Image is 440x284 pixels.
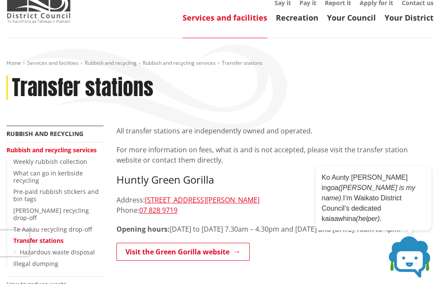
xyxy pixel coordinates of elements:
[116,224,170,234] strong: Opening hours:
[6,59,21,66] a: Home
[27,59,79,66] a: Services and facilities
[13,187,99,203] a: Pre-paid rubbish stickers and bin tags
[13,236,64,245] a: Transfer stations
[385,12,434,23] a: Your District
[116,145,434,165] p: For more information on fees, what is and is not accepted, please visit the transfer station webs...
[322,184,416,202] em: ([PERSON_NAME] is my name).
[116,174,434,186] h3: Huntly Green Gorilla
[12,76,153,100] h1: Transfer stations
[116,243,250,261] a: Visit the Green Gorilla website
[183,12,267,23] a: Services and facilities
[327,12,376,23] a: Your Council
[13,157,87,166] a: Weekly rubbish collection
[276,12,318,23] a: Recreation
[6,60,434,67] nav: breadcrumb
[145,195,260,205] a: [STREET_ADDRESS][PERSON_NAME]
[222,59,263,66] span: Transfer stations
[13,169,83,184] a: What can go in kerbside recycling
[322,172,425,224] p: Ko Aunty [PERSON_NAME] ingoa I’m Waikato District Council’s dedicated kaiaawhina .
[116,224,434,234] p: [DATE] to [DATE] 7.30am – 4.30pm and [DATE] and [DATE] 10am to 4pm.
[20,248,95,256] a: Hazardous waste disposal
[139,205,177,215] a: 07 828 9719
[6,130,83,138] a: Rubbish and recycling
[356,215,380,222] em: (helper)
[116,126,434,136] p: All transfer stations are independently owned and operated.
[13,260,58,268] a: Illegal dumping
[13,206,89,222] a: [PERSON_NAME] recycling drop-off
[116,195,434,215] p: Address: Phone:
[13,225,92,233] a: Te Aakau recycling drop-off
[143,59,216,66] a: Rubbish and recycling services
[85,59,137,66] a: Rubbish and recycling
[6,146,97,154] a: Rubbish and recycling services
